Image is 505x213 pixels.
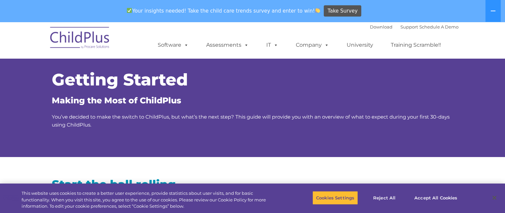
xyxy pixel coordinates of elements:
a: Assessments [200,38,255,52]
button: Reject All [364,191,405,205]
a: Company [289,38,336,52]
img: 👏 [315,8,320,13]
button: Accept All Cookies [411,191,461,205]
span: Take Survey [328,5,358,17]
a: IT [260,38,285,52]
a: Training Scramble!! [384,38,448,52]
img: ✅ [127,8,132,13]
span: You’ve decided to make the switch to ChildPlus, but what’s the next step? This guide will provide... [52,114,450,128]
button: Close [487,190,502,205]
a: Support [400,24,418,29]
span: Getting Started [52,70,188,90]
span: Making the Most of ChildPlus [52,95,181,105]
div: This website uses cookies to create a better user experience, provide statistics about user visit... [22,190,278,210]
a: Software [151,38,195,52]
a: Take Survey [324,5,361,17]
button: Cookies Settings [312,191,358,205]
a: Schedule A Demo [419,24,459,29]
h2: Start the ball rolling [52,177,248,192]
font: | [370,24,459,29]
img: ChildPlus by Procare Solutions [47,22,113,55]
a: Download [370,24,392,29]
a: University [340,38,380,52]
span: Your insights needed! Take the child care trends survey and enter to win! [124,4,323,17]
